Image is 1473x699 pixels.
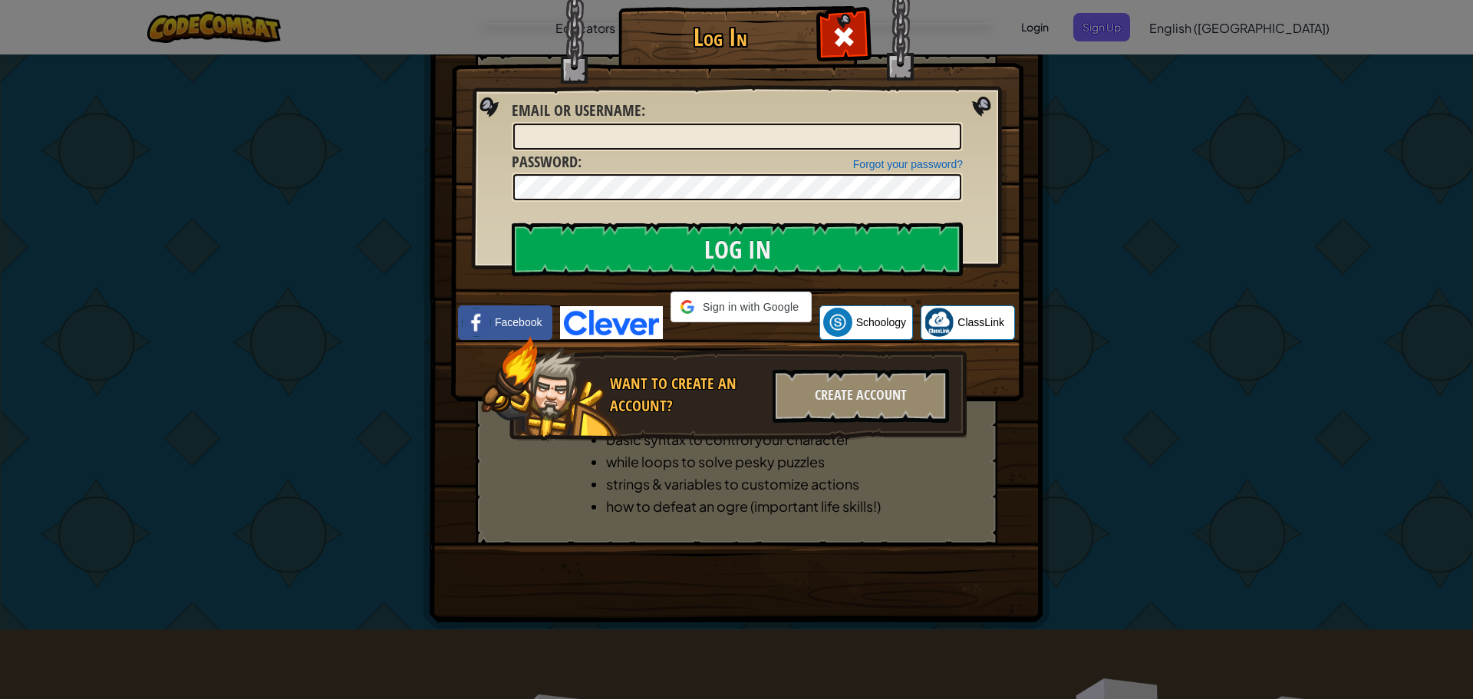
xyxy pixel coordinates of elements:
[560,306,663,339] img: clever-logo-blue.png
[622,24,818,51] h1: Log In
[512,151,578,172] span: Password
[856,315,906,330] span: Schoology
[957,315,1004,330] span: ClassLink
[924,308,954,337] img: classlink-logo-small.png
[663,321,819,354] iframe: Sign in with Google Button
[671,292,812,322] div: Sign in with Google
[773,369,949,423] div: Create Account
[512,151,582,173] label: :
[610,373,763,417] div: Want to create an account?
[495,315,542,330] span: Facebook
[512,223,963,276] input: Log In
[512,100,645,122] label: :
[700,299,802,315] span: Sign in with Google
[462,308,491,337] img: facebook_small.png
[853,158,963,170] a: Forgot your password?
[823,308,852,337] img: schoology.png
[512,100,641,120] span: Email or Username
